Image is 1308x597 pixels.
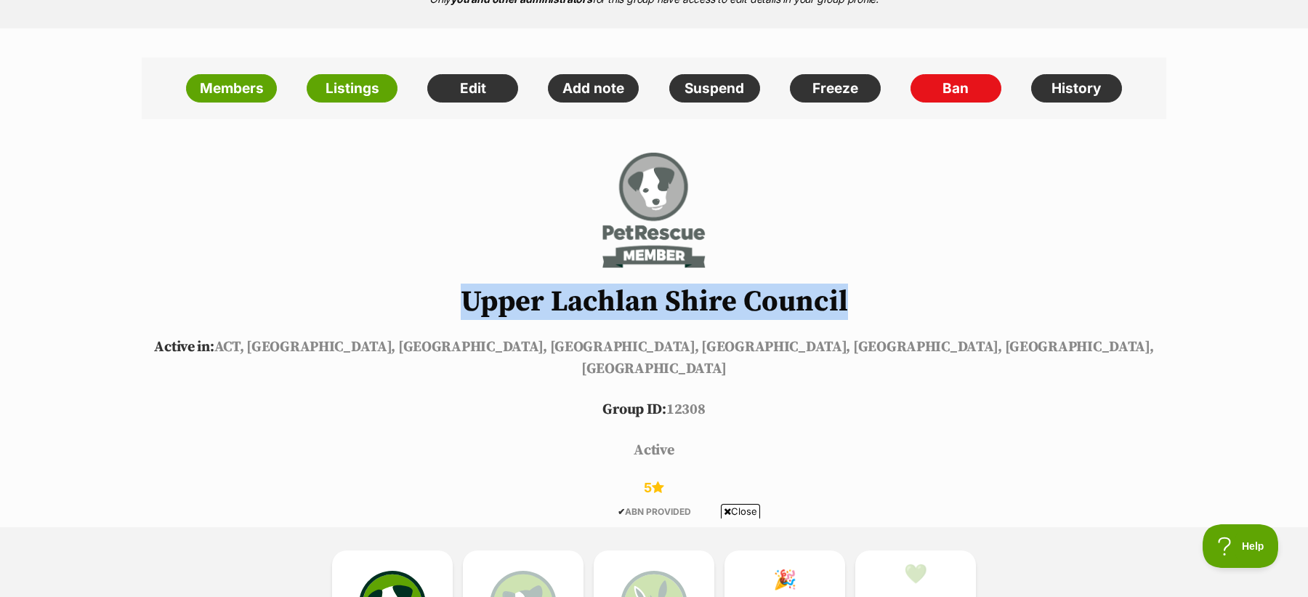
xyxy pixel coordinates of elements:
[599,148,708,272] img: Upper Lachlan Shire Council
[669,74,760,103] a: Suspend
[186,74,277,103] a: Members
[307,74,397,103] a: Listings
[427,74,518,103] a: Edit
[618,506,691,517] span: ABN PROVIDED
[1203,524,1279,568] iframe: Help Scout Beacon - Open
[120,337,1188,380] p: ACT, [GEOGRAPHIC_DATA], [GEOGRAPHIC_DATA], [GEOGRAPHIC_DATA], [GEOGRAPHIC_DATA], [GEOGRAPHIC_DATA...
[721,504,760,518] span: Close
[790,74,881,103] a: Freeze
[618,506,625,517] icon: ✔
[602,401,666,419] span: Group ID:
[120,286,1188,318] h1: Upper Lachlan Shire Council
[389,524,919,590] iframe: Advertisement
[911,74,1001,103] a: Ban
[120,440,1188,462] p: active
[154,338,214,356] span: Active in:
[1031,74,1122,103] a: History
[120,399,1188,421] p: 12308
[120,481,1188,496] div: 5
[548,74,639,103] a: Add note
